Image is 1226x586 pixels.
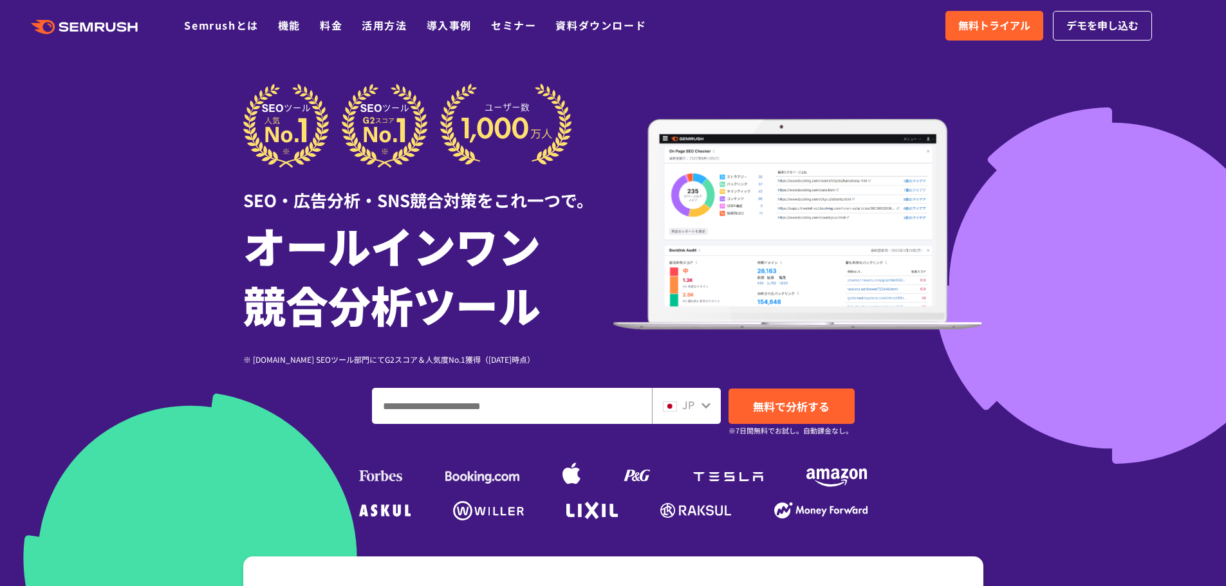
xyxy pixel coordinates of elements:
a: 導入事例 [427,17,472,33]
h1: オールインワン 競合分析ツール [243,215,613,334]
a: Semrushとは [184,17,258,33]
small: ※7日間無料でお試し。自動課金なし。 [729,425,853,437]
span: 無料で分析する [753,398,830,414]
a: 資料ダウンロード [555,17,646,33]
div: SEO・広告分析・SNS競合対策をこれ一つで。 [243,168,613,212]
span: JP [682,397,694,412]
a: 無料で分析する [729,389,855,424]
a: 料金 [320,17,342,33]
div: ※ [DOMAIN_NAME] SEOツール部門にてG2スコア＆人気度No.1獲得（[DATE]時点） [243,353,613,365]
a: セミナー [491,17,536,33]
a: 活用方法 [362,17,407,33]
a: 機能 [278,17,301,33]
span: 無料トライアル [958,17,1030,34]
a: デモを申し込む [1053,11,1152,41]
a: 無料トライアル [945,11,1043,41]
input: ドメイン、キーワードまたはURLを入力してください [373,389,651,423]
span: デモを申し込む [1066,17,1138,34]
